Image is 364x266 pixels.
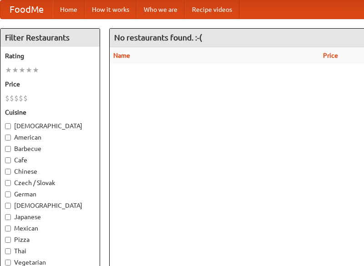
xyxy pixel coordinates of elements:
input: Cafe [5,157,11,163]
label: Chinese [5,167,95,176]
li: $ [19,93,23,103]
input: Chinese [5,169,11,175]
li: ★ [19,65,25,75]
label: Japanese [5,212,95,221]
input: Vegetarian [5,260,11,266]
label: Mexican [5,224,95,233]
a: How it works [85,0,136,19]
label: Cafe [5,156,95,165]
li: $ [14,93,19,103]
input: [DEMOGRAPHIC_DATA] [5,203,11,209]
input: Pizza [5,237,11,243]
ng-pluralize: No restaurants found. :-( [114,33,202,42]
li: ★ [32,65,39,75]
li: ★ [5,65,12,75]
input: American [5,135,11,141]
a: Who we are [136,0,185,19]
h5: Rating [5,51,95,60]
input: Barbecue [5,146,11,152]
h4: Filter Restaurants [0,29,100,47]
li: ★ [12,65,19,75]
label: German [5,190,95,199]
a: FoodMe [0,0,53,19]
input: [DEMOGRAPHIC_DATA] [5,123,11,129]
a: Recipe videos [185,0,239,19]
li: $ [23,93,28,103]
input: Japanese [5,214,11,220]
label: Pizza [5,235,95,244]
a: Home [53,0,85,19]
input: Czech / Slovak [5,180,11,186]
label: [DEMOGRAPHIC_DATA] [5,121,95,130]
label: Barbecue [5,144,95,153]
a: Name [113,52,130,59]
input: Thai [5,248,11,254]
li: ★ [25,65,32,75]
a: Price [323,52,338,59]
label: Czech / Slovak [5,178,95,187]
h5: Price [5,80,95,89]
label: Thai [5,246,95,256]
li: $ [5,93,10,103]
li: $ [10,93,14,103]
input: German [5,191,11,197]
h5: Cuisine [5,108,95,117]
label: American [5,133,95,142]
label: [DEMOGRAPHIC_DATA] [5,201,95,210]
input: Mexican [5,226,11,231]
